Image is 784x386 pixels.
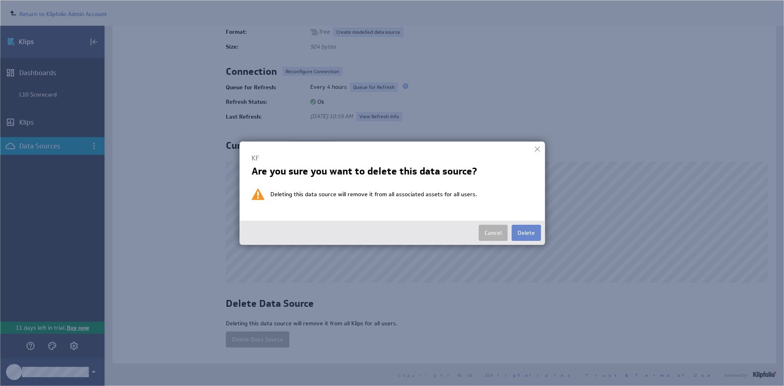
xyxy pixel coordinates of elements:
h2: Are you sure you want to delete this data source? [252,164,533,178]
button: Cancel [479,225,508,241]
h4: KF [252,154,519,162]
button: Delete [512,225,541,241]
img: icon-warning.svg [252,188,264,201]
p: Deleting this data source will remove it from all associated assets for all users. [270,191,477,199]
